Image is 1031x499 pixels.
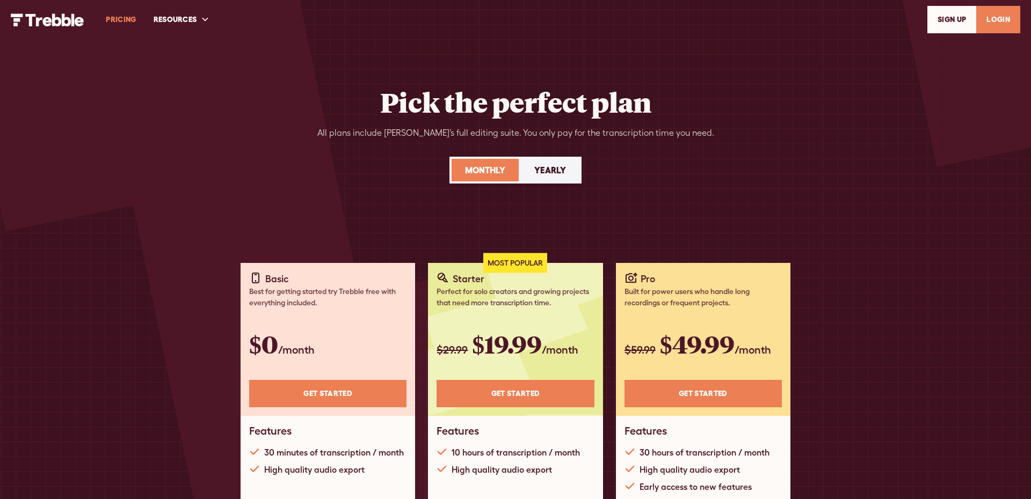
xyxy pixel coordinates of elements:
[640,446,769,459] div: 30 hours of transcription / month
[735,343,771,356] span: /month
[625,424,667,437] h1: Features
[927,6,976,33] a: SIGn UP
[625,380,782,407] a: Get STARTED
[11,12,84,26] a: home
[521,159,579,181] a: Yearly
[380,86,651,118] h2: Pick the perfect plan
[452,446,580,459] div: 10 hours of transcription / month
[452,159,519,181] a: Monthly
[465,164,505,177] div: Monthly
[640,463,740,476] div: High quality audio export
[97,1,144,38] a: PRICING
[976,6,1020,33] a: LOGIN
[249,328,278,360] span: $0
[249,380,406,407] a: Get STARTED
[452,463,552,476] div: High quality audio export
[660,328,735,360] span: $49.99
[249,424,292,437] h1: Features
[472,328,542,360] span: $19.99
[437,343,468,356] span: $29.99
[265,271,289,286] div: Basic
[641,271,655,286] div: Pro
[437,380,594,407] a: Get STARTED
[264,463,365,476] div: High quality audio export
[534,164,566,177] div: Yearly
[437,286,594,309] div: Perfect for solo creators and growing projects that need more transcription time.
[317,127,714,140] div: All plans include [PERSON_NAME]’s full editing suite. You only pay for the transcription time you...
[625,286,782,309] div: Built for power users who handle long recordings or frequent projects.
[11,13,84,26] img: Trebble Logo - AI Podcast Editor
[264,446,404,459] div: 30 minutes of transcription / month
[437,424,479,437] h1: Features
[542,343,578,356] span: /month
[625,343,656,356] span: $59.99
[249,286,406,309] div: Best for getting started try Trebble free with everything included.
[154,14,197,25] div: RESOURCES
[145,1,219,38] div: RESOURCES
[640,480,752,493] div: Early access to new features
[483,253,547,273] div: Most Popular
[278,343,315,356] span: /month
